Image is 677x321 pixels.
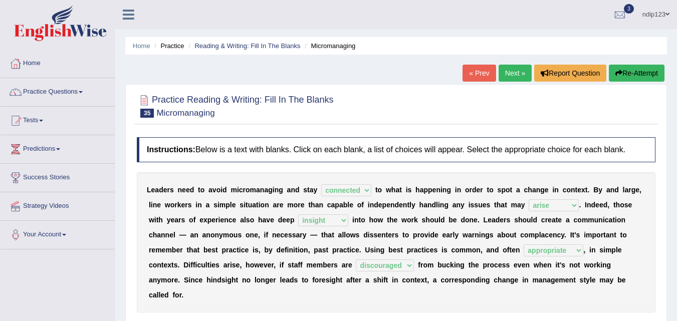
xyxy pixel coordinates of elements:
[282,216,286,224] b: e
[440,201,444,209] b: n
[423,186,428,194] b: p
[314,186,318,194] b: y
[378,186,382,194] b: o
[302,41,355,51] li: Micromanaging
[472,186,477,194] b: d
[310,186,314,194] b: a
[609,65,664,82] button: Re-Attempt
[315,201,319,209] b: a
[483,201,487,209] b: e
[199,216,203,224] b: e
[368,201,370,209] b: i
[280,201,284,209] b: e
[186,186,190,194] b: e
[631,186,636,194] b: g
[246,201,248,209] b: t
[554,186,559,194] b: n
[1,78,115,103] a: Practice Questions
[624,4,634,14] span: 3
[279,186,283,194] b: g
[291,186,295,194] b: n
[494,201,497,209] b: t
[378,216,383,224] b: w
[478,216,480,224] b: .
[432,186,436,194] b: e
[531,216,533,224] b: l
[501,186,506,194] b: p
[225,201,230,209] b: p
[237,186,239,194] b: i
[349,201,353,209] b: e
[624,186,628,194] b: a
[395,201,399,209] b: d
[411,216,414,224] b: r
[427,201,432,209] b: n
[588,216,594,224] b: m
[540,186,545,194] b: g
[220,216,224,224] b: e
[455,186,457,194] b: i
[415,186,420,194] b: h
[616,201,620,209] b: h
[414,216,418,224] b: k
[516,186,520,194] b: a
[528,186,532,194] b: h
[471,201,475,209] b: s
[250,216,255,224] b: o
[577,186,581,194] b: e
[197,201,202,209] b: n
[474,216,478,224] b: e
[536,186,541,194] b: n
[574,216,578,224] b: c
[434,216,438,224] b: u
[407,201,409,209] b: t
[278,216,283,224] b: d
[219,201,225,209] b: m
[244,201,246,209] b: i
[487,186,490,194] b: t
[185,201,187,209] b: r
[407,216,411,224] b: o
[461,201,465,209] b: y
[598,186,602,194] b: y
[211,216,215,224] b: e
[290,216,295,224] b: p
[133,42,150,50] a: Home
[595,201,599,209] b: e
[178,186,182,194] b: n
[217,201,219,209] b: i
[165,201,170,209] b: w
[256,201,259,209] b: t
[244,216,246,224] b: l
[545,216,548,224] b: r
[259,201,261,209] b: i
[378,201,382,209] b: e
[374,201,378,209] b: d
[406,186,408,194] b: i
[181,216,185,224] b: s
[453,201,457,209] b: a
[246,216,250,224] b: s
[370,201,374,209] b: n
[163,186,167,194] b: e
[156,216,159,224] b: t
[1,221,115,246] a: Your Account
[585,201,587,209] b: I
[240,201,244,209] b: s
[461,216,465,224] b: d
[639,186,641,194] b: ,
[440,186,442,194] b: i
[174,216,178,224] b: a
[442,186,447,194] b: n
[582,216,588,224] b: m
[408,186,412,194] b: s
[465,186,470,194] b: o
[369,216,373,224] b: h
[440,216,445,224] b: d
[194,42,300,50] a: Reading & Writing: Fill In The Blanks
[487,201,491,209] b: s
[382,201,387,209] b: p
[167,186,170,194] b: r
[375,186,378,194] b: t
[419,201,424,209] b: h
